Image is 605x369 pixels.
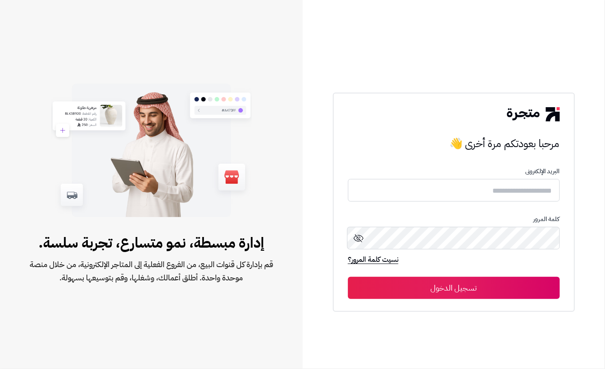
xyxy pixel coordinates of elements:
[348,216,560,223] p: كلمة المرور
[348,135,560,152] h3: مرحبا بعودتكم مرة أخرى 👋
[28,258,274,284] span: قم بإدارة كل قنوات البيع، من الفروع الفعلية إلى المتاجر الإلكترونية، من خلال منصة موحدة واحدة. أط...
[348,254,398,267] a: نسيت كلمة المرور؟
[28,232,274,253] span: إدارة مبسطة، نمو متسارع، تجربة سلسة.
[348,168,560,175] p: البريد الإلكترونى
[348,277,560,299] button: تسجيل الدخول
[507,107,559,121] img: logo-2.png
